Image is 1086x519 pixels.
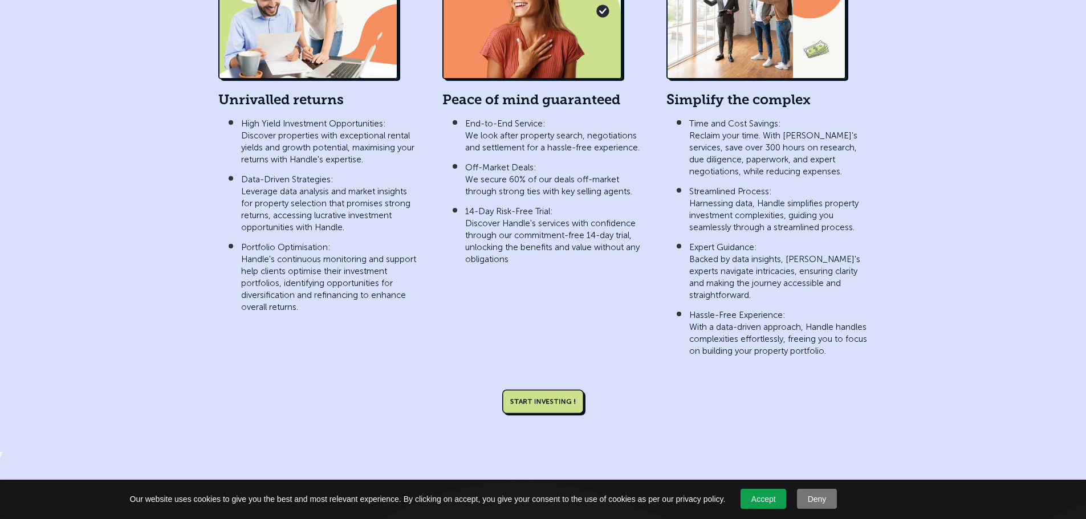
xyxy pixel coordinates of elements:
[465,206,644,265] p: 14-Day Risk-Free Trial: Discover Handle's services with confidence through our commitment-free 14...
[465,162,644,198] p: Off-Market Deals: We secure 60% of our deals off-market through strong ties with key selling agents.
[689,242,868,301] p: Expert Guidance: Backed by data insights, [PERSON_NAME]'s experts navigate intricacies, ensuring ...
[502,390,584,414] a: START INVESTING !
[218,79,420,111] div: Unrivalled returns
[666,79,868,111] div: Simplify the complex
[241,174,420,234] p: Data-Driven Strategies: Leverage data analysis and market insights for property selection that pr...
[130,493,726,505] span: Our website uses cookies to give you the best and most relevant experience. By clicking on accept...
[741,489,786,509] a: Accept
[465,118,644,154] p: End-to-End Service: We look after property search, negotiations and settlement for a hassle-free ...
[689,186,868,234] p: Streamlined Process: Harnessing data, Handle simplifies property investment complexities, guiding...
[442,79,644,111] div: Peace of mind guaranteed
[241,242,420,313] p: Portfolio Optimisation: Handle's continuous monitoring and support help clients optimise their in...
[689,118,868,178] p: Time and Cost Savings: Reclaim your time. With [PERSON_NAME]'s services, save over 300 hours on r...
[689,309,868,357] p: Hassle-Free Experience: With a data-driven approach, Handle handles complexities effortlessly, fr...
[241,118,420,166] p: High Yield Investment Opportunities: Discover properties with exceptional rental yields and growt...
[797,489,837,509] a: Deny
